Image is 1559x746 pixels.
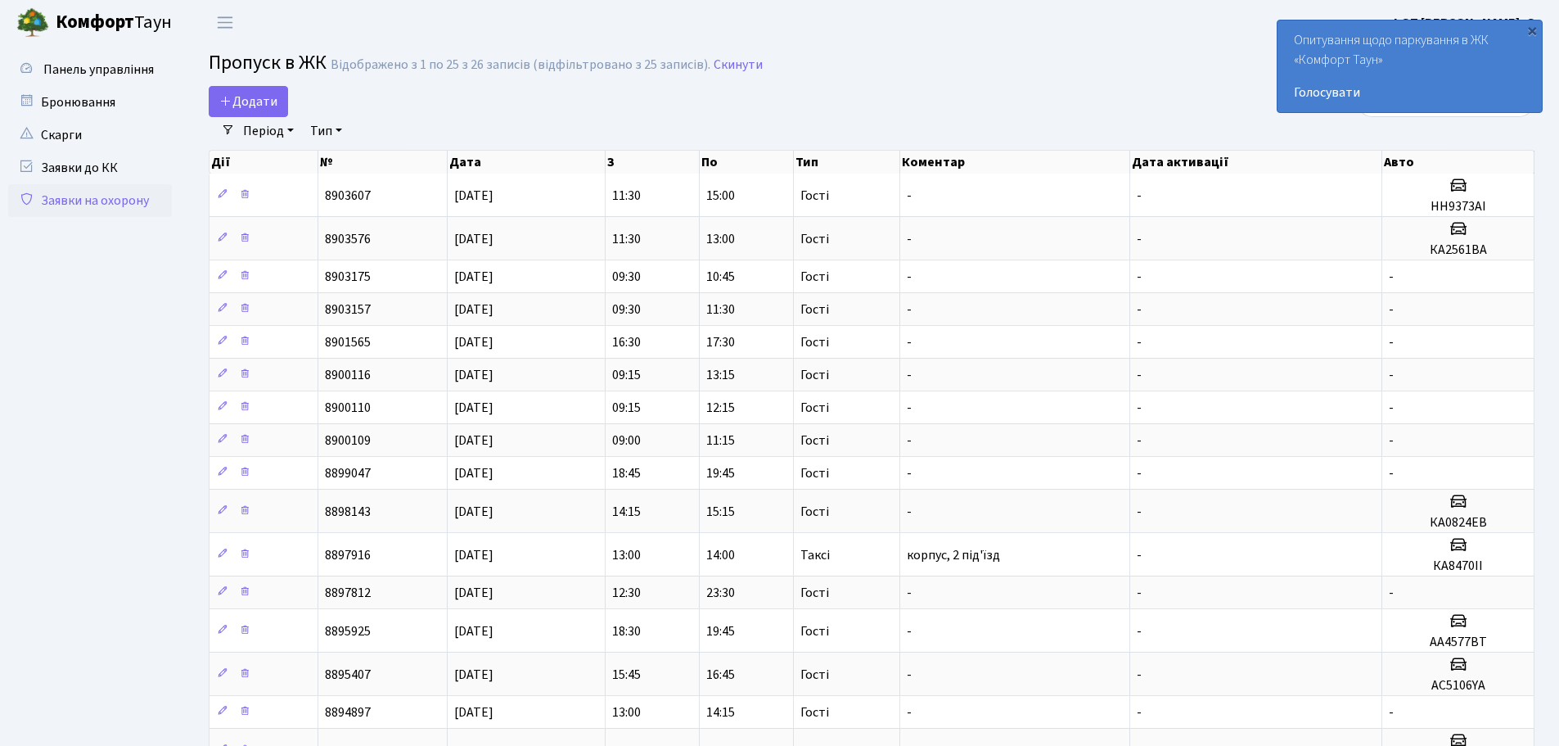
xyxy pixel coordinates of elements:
[800,549,830,562] span: Таксі
[454,703,493,721] span: [DATE]
[900,151,1130,174] th: Коментар
[325,584,371,602] span: 8897812
[706,432,735,450] span: 11:15
[612,230,641,248] span: 11:30
[1130,151,1382,174] th: Дата активації
[706,268,735,286] span: 10:45
[1382,151,1534,174] th: Авто
[907,703,912,721] span: -
[219,93,277,111] span: Додати
[800,368,829,382] span: Гості
[1137,333,1142,351] span: -
[325,432,371,450] span: 8900109
[714,57,763,73] a: Скинути
[1137,546,1142,564] span: -
[1137,464,1142,482] span: -
[706,301,735,319] span: 11:30
[1137,666,1142,684] span: -
[800,233,829,246] span: Гості
[706,703,735,721] span: 14:15
[706,333,735,351] span: 17:30
[325,399,371,417] span: 8900110
[612,503,641,521] span: 14:15
[612,546,641,564] span: 13:00
[800,434,829,447] span: Гості
[706,546,735,564] span: 14:00
[1389,333,1394,351] span: -
[325,503,371,521] span: 8898143
[448,151,606,174] th: Дата
[907,622,912,640] span: -
[907,464,912,482] span: -
[1389,242,1527,258] h5: КА2561ВА
[454,399,493,417] span: [DATE]
[800,336,829,349] span: Гості
[1389,199,1527,215] h5: НН9373АІ
[1137,432,1142,450] span: -
[1389,678,1527,694] h5: АС5106YA
[706,464,735,482] span: 19:45
[800,467,829,480] span: Гості
[612,399,641,417] span: 09:15
[1389,301,1394,319] span: -
[706,366,735,384] span: 13:15
[237,117,300,145] a: Період
[325,187,371,205] span: 8903607
[800,401,829,414] span: Гості
[1389,703,1394,721] span: -
[454,268,493,286] span: [DATE]
[907,399,912,417] span: -
[612,366,641,384] span: 09:15
[325,622,371,640] span: 8895925
[1137,301,1142,319] span: -
[454,464,493,482] span: [DATE]
[210,151,318,174] th: Дії
[454,301,493,319] span: [DATE]
[56,9,172,37] span: Таун
[706,622,735,640] span: 19:45
[907,432,912,450] span: -
[43,61,154,79] span: Панель управління
[1294,83,1525,102] a: Голосувати
[800,270,829,283] span: Гості
[800,505,829,518] span: Гості
[325,230,371,248] span: 8903576
[325,366,371,384] span: 8900116
[706,666,735,684] span: 16:45
[325,464,371,482] span: 8899047
[1389,635,1527,650] h5: АА4577ВТ
[325,268,371,286] span: 8903175
[907,301,912,319] span: -
[318,151,448,174] th: №
[325,703,371,721] span: 8894897
[325,546,371,564] span: 8897916
[1137,703,1142,721] span: -
[1389,399,1394,417] span: -
[325,666,371,684] span: 8895407
[1137,268,1142,286] span: -
[907,333,912,351] span: -
[1137,230,1142,248] span: -
[907,187,912,205] span: -
[454,666,493,684] span: [DATE]
[1389,584,1394,602] span: -
[606,151,700,174] th: З
[794,151,900,174] th: Тип
[700,151,794,174] th: По
[209,48,327,77] span: Пропуск в ЖК
[209,86,288,117] a: Додати
[454,432,493,450] span: [DATE]
[706,584,735,602] span: 23:30
[325,333,371,351] span: 8901565
[1389,558,1527,574] h5: КА8470ІІ
[454,187,493,205] span: [DATE]
[612,666,641,684] span: 15:45
[454,622,493,640] span: [DATE]
[612,584,641,602] span: 12:30
[1390,14,1539,32] b: ФОП [PERSON_NAME]. О.
[706,230,735,248] span: 13:00
[612,187,641,205] span: 11:30
[612,333,641,351] span: 16:30
[800,303,829,316] span: Гості
[612,464,641,482] span: 18:45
